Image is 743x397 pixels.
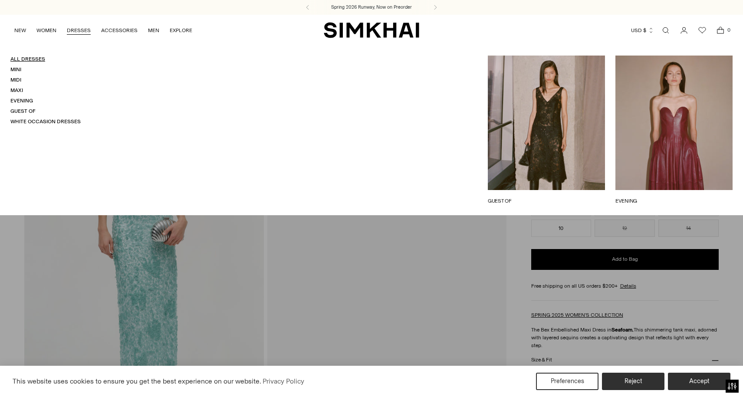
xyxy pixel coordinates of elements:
button: Accept [668,373,730,390]
a: ACCESSORIES [101,21,138,40]
span: This website uses cookies to ensure you get the best experience on our website. [13,377,261,385]
a: Privacy Policy (opens in a new tab) [261,375,306,388]
a: Spring 2026 Runway, Now on Preorder [331,4,412,11]
a: EXPLORE [170,21,192,40]
a: DRESSES [67,21,91,40]
button: Reject [602,373,664,390]
button: Preferences [536,373,598,390]
a: MEN [148,21,159,40]
a: Open cart modal [712,22,729,39]
a: Open search modal [657,22,674,39]
button: USD $ [631,21,654,40]
a: NEW [14,21,26,40]
a: Wishlist [694,22,711,39]
span: 0 [725,26,733,34]
a: SIMKHAI [324,22,419,39]
a: Go to the account page [675,22,693,39]
a: WOMEN [36,21,56,40]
